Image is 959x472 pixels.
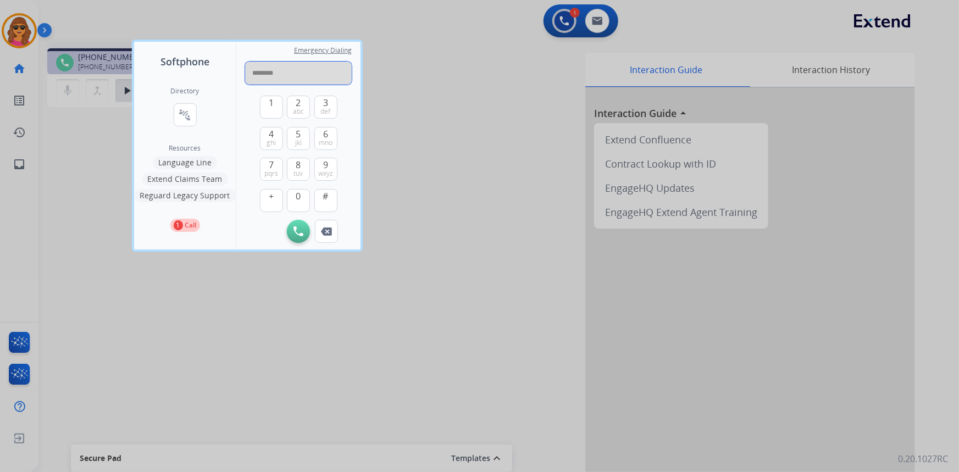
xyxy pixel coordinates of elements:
[295,138,302,147] span: jkl
[319,138,332,147] span: mno
[287,158,310,181] button: 8tuv
[269,96,274,109] span: 1
[314,158,337,181] button: 9wxyz
[321,107,331,116] span: def
[321,227,332,236] img: call-button
[287,189,310,212] button: 0
[269,190,274,203] span: +
[314,189,337,212] button: #
[296,127,301,141] span: 5
[260,127,283,150] button: 4ghi
[293,226,303,236] img: call-button
[287,127,310,150] button: 5jkl
[153,156,217,169] button: Language Line
[323,127,328,141] span: 6
[260,189,283,212] button: +
[135,189,236,202] button: Reguard Legacy Support
[296,158,301,171] span: 8
[314,96,337,119] button: 3def
[296,190,301,203] span: 0
[269,127,274,141] span: 4
[171,87,199,96] h2: Directory
[898,452,948,465] p: 0.20.1027RC
[314,127,337,150] button: 6mno
[294,169,303,178] span: tuv
[260,96,283,119] button: 1
[264,169,278,178] span: pqrs
[260,158,283,181] button: 7pqrs
[294,46,352,55] span: Emergency Dialing
[293,107,304,116] span: abc
[160,54,209,69] span: Softphone
[185,220,197,230] p: Call
[142,173,228,186] button: Extend Claims Team
[287,96,310,119] button: 2abc
[170,219,200,232] button: 1Call
[269,158,274,171] span: 7
[174,220,183,230] p: 1
[169,144,201,153] span: Resources
[323,190,329,203] span: #
[296,96,301,109] span: 2
[267,138,276,147] span: ghi
[179,108,192,121] mat-icon: connect_without_contact
[323,96,328,109] span: 3
[318,169,333,178] span: wxyz
[323,158,328,171] span: 9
